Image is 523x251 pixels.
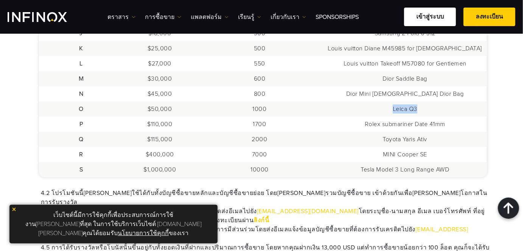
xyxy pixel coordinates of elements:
[196,101,323,117] td: 1000
[404,8,456,26] a: เข้าสู่ระบบ
[323,132,487,147] td: Toyota Yaris Ativ
[254,217,269,224] a: ลิงก์นี้
[39,56,124,71] td: L
[124,162,196,177] td: $1,000,000
[124,132,196,147] td: $115,000
[13,209,214,240] p: เว็บไซต์นี้มีการใช้คุกกี้เพื่อประสบการณ์การใช้งาน[PERSON_NAME]ที่สุด ในการใช้บริการเว็บไซต์ [DOMA...
[124,86,196,101] td: $45,000
[196,117,323,132] td: 1700
[39,162,124,177] td: S
[41,189,497,207] li: 4.2 โปรโมชันนี้[PERSON_NAME]ใช้ได้กับทั้งบัญชีซื้อขายหลักและบัญชีซื้อขายย่อย โดย[PERSON_NAME]รวมบ...
[39,117,124,132] td: P
[196,56,323,71] td: 550
[196,86,323,101] td: 800
[323,147,487,162] td: MINI Cooper SE
[257,207,359,215] a: [EMAIL_ADDRESS][DOMAIN_NAME]
[124,101,196,117] td: $50,000
[196,132,323,147] td: 2000
[196,71,323,86] td: 600
[39,101,124,117] td: O
[196,162,323,177] td: 10000
[464,8,515,26] a: ลงทะเบียน
[196,147,323,162] td: 7000
[11,207,17,212] img: yellow close icon
[124,56,196,71] td: $27,000
[124,71,196,86] td: $30,000
[271,12,306,22] a: เกี่ยวกับเรา
[41,225,497,243] li: 4.4 ระยะเวลาในการเข้าร่วมโปรโมชันจะเริ่มต้นเมื่อคุณได้ยืนยันการมีส่วนร่วมโดยส่งอีเมลแจ้งข้อมูลบัญ...
[39,71,124,86] td: M
[39,86,124,101] td: N
[323,162,487,177] td: Tesla Model 3 Long Range AWD
[196,41,323,56] td: 500
[323,86,487,101] td: Dior Mini [DEMOGRAPHIC_DATA] Dior Bag
[124,117,196,132] td: $110,000
[107,12,135,22] a: ตราสาร
[323,41,487,56] td: Louis vuitton Diane M45985 for [DEMOGRAPHIC_DATA]
[316,12,359,22] a: Sponsorships
[124,41,196,56] td: $25,000
[39,132,124,147] td: Q
[145,12,181,22] a: การซื้อขาย
[238,12,261,22] a: เรียนรู้
[323,56,487,71] td: Louis vuitton Takeoff M57080 for Gentlemen
[39,41,124,56] td: K
[191,12,229,22] a: แพลตฟอร์ม
[118,229,169,237] a: นโยบายการใช้คุกกี้
[323,117,487,132] td: Rolex submariner Date 41mm
[323,71,487,86] td: Dior Saddle Bag
[39,147,124,162] td: R
[41,207,497,225] li: 4.3 เพื่อรับสิทธิ์เข้าร่วมกิจกรรมแจกของรางวัลและรับเครดิต โปรดส่งอีเมลไปยัง โดยระบุชื่อ-นามสกุล อ...
[8,12,85,22] a: INFINOX Logo
[323,101,487,117] td: Leica Q3
[124,147,196,162] td: $400,000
